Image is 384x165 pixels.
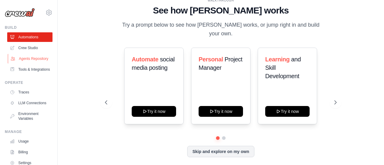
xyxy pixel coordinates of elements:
[5,25,52,30] div: Build
[105,5,336,16] h1: See how [PERSON_NAME] works
[7,32,52,42] a: Automations
[265,56,301,79] span: and Skill Development
[132,56,158,63] span: Automate
[7,87,52,97] a: Traces
[7,109,52,123] a: Environment Variables
[8,54,53,63] a: Agents Repository
[120,21,322,38] p: Try a prompt below to see how [PERSON_NAME] works, or jump right in and build your own.
[265,106,310,117] button: Try it now
[199,56,242,71] span: Project Manager
[187,146,254,157] button: Skip and explore on my own
[7,65,52,74] a: Tools & Integrations
[5,80,52,85] div: Operate
[5,8,35,17] img: Logo
[7,43,52,53] a: Crew Studio
[7,137,52,146] a: Usage
[5,129,52,134] div: Manage
[265,56,289,63] span: Learning
[7,98,52,108] a: LLM Connections
[7,147,52,157] a: Billing
[199,56,223,63] span: Personal
[199,106,243,117] button: Try it now
[132,106,176,117] button: Try it now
